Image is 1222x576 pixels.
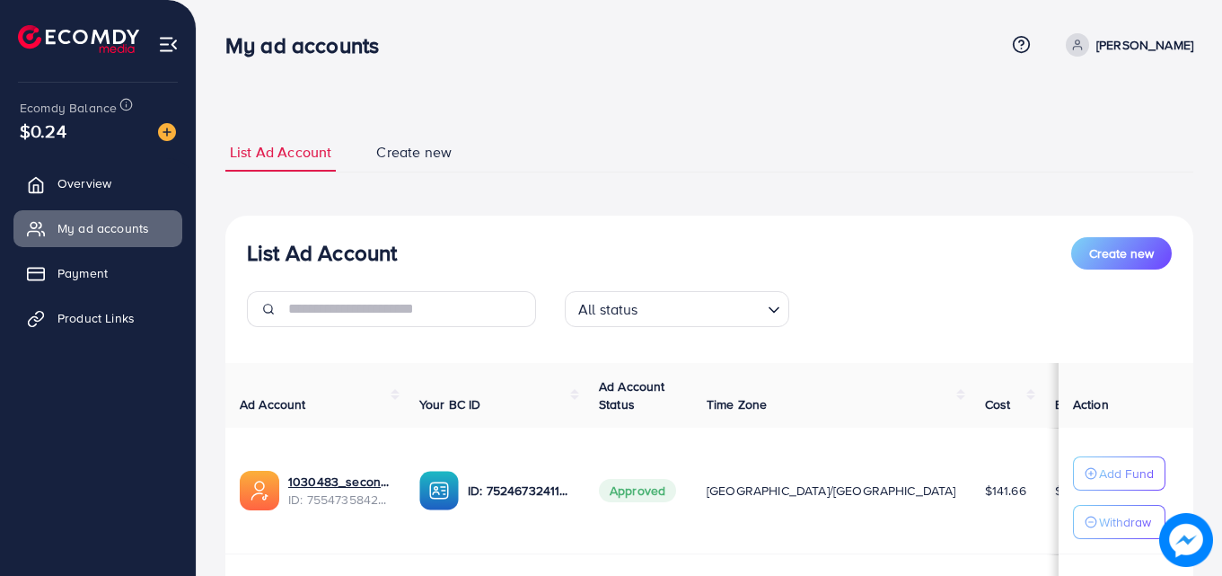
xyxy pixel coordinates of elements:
span: Product Links [57,309,135,327]
img: image [158,123,176,141]
a: Payment [13,255,182,291]
a: 1030483_second ad account_1758974072967 [288,473,391,491]
span: [GEOGRAPHIC_DATA]/[GEOGRAPHIC_DATA] [707,482,956,500]
button: Add Fund [1073,456,1165,491]
p: Withdraw [1099,511,1151,533]
a: Product Links [13,300,182,336]
span: Time Zone [707,395,767,413]
a: My ad accounts [13,210,182,246]
span: My ad accounts [57,219,149,237]
span: Payment [57,264,108,282]
span: $0.24 [20,118,66,144]
div: <span class='underline'>1030483_second ad account_1758974072967</span></br>7554735842162393106 [288,473,391,510]
span: Create new [1089,244,1154,262]
span: Approved [599,479,676,502]
span: Ecomdy Balance [20,99,117,117]
span: Ad Account [240,395,306,413]
button: Create new [1071,237,1172,270]
p: Add Fund [1099,463,1154,484]
p: [PERSON_NAME] [1096,34,1193,56]
h3: List Ad Account [247,240,397,266]
a: Overview [13,165,182,201]
img: logo [18,25,139,53]
button: Withdraw [1073,505,1165,539]
span: Your BC ID [419,395,481,413]
input: Search for option [644,293,760,323]
span: ID: 7554735842162393106 [288,491,391,509]
img: menu [158,34,179,55]
span: $141.66 [985,482,1026,500]
a: [PERSON_NAME] [1059,33,1193,57]
span: Overview [57,174,111,192]
span: Create new [376,142,452,163]
span: List Ad Account [230,142,331,163]
span: Ad Account Status [599,377,665,413]
span: All status [575,297,642,323]
p: ID: 7524673241131335681 [468,480,570,501]
div: Search for option [565,291,789,327]
img: ic-ba-acc.ded83a64.svg [419,471,459,510]
img: image [1159,513,1213,567]
h3: My ad accounts [225,32,393,58]
span: Cost [985,395,1011,413]
span: Action [1073,395,1109,413]
img: ic-ads-acc.e4c84228.svg [240,471,279,510]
